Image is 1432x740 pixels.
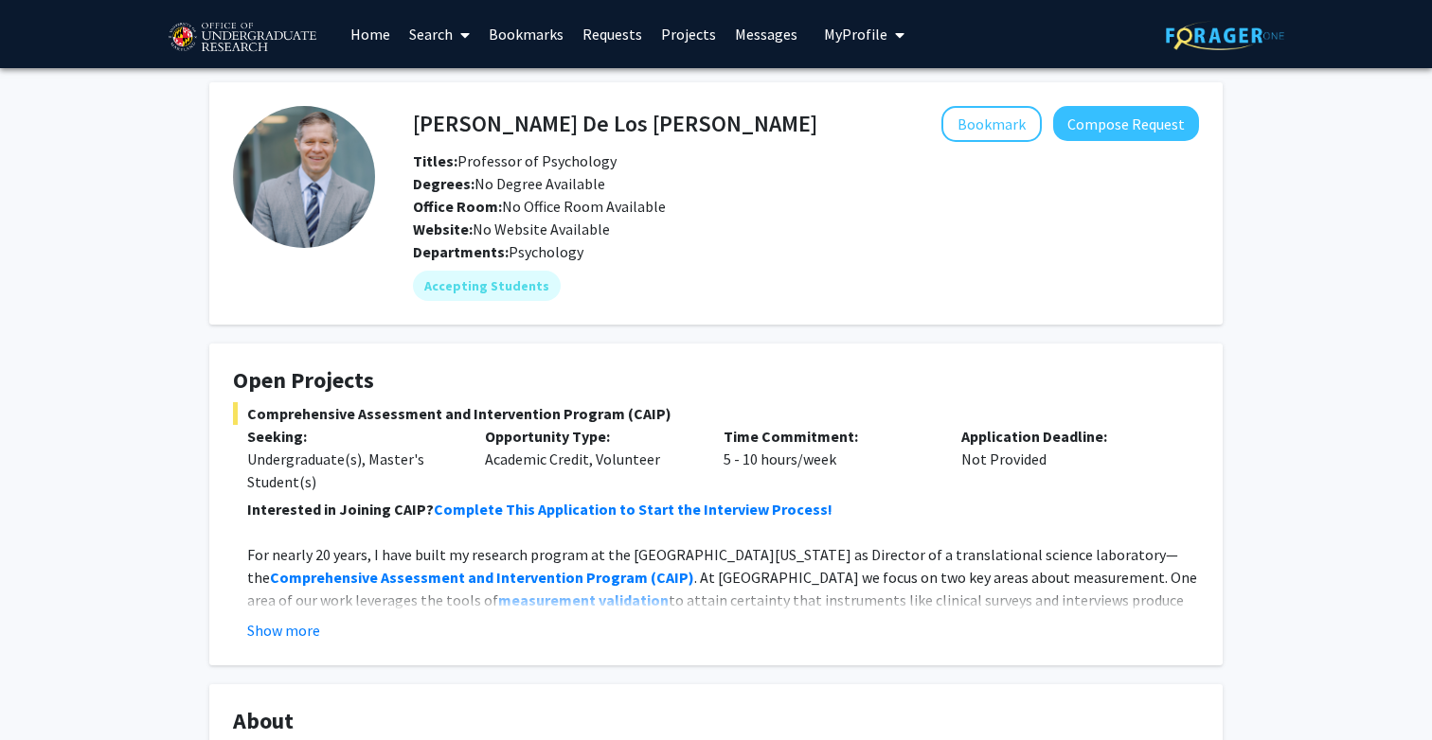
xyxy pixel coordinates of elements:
[247,500,434,519] strong: Interested in Joining CAIP?
[485,425,694,448] p: Opportunity Type:
[651,568,694,587] strong: (CAIP)
[413,220,473,238] b: Website:
[233,402,1199,425] span: Comprehensive Assessment and Intervention Program (CAIP)
[941,106,1042,142] button: Add Andres De Los Reyes to Bookmarks
[509,242,583,261] span: Psychology
[413,174,605,193] span: No Degree Available
[498,590,669,609] a: measurement validation
[341,1,400,67] a: Home
[413,242,509,261] b: Departments:
[233,708,1199,735] h4: About
[824,25,887,44] span: My Profile
[413,106,817,141] h4: [PERSON_NAME] De Los [PERSON_NAME]
[413,271,561,301] mat-chip: Accepting Students
[413,197,502,216] b: Office Room:
[961,425,1171,448] p: Application Deadline:
[247,619,320,642] button: Show more
[1053,106,1199,141] button: Compose Request to Andres De Los Reyes
[413,151,617,170] span: Professor of Psychology
[434,500,832,519] a: Complete This Application to Start the Interview Process!
[413,220,610,238] span: No Website Available
[247,448,456,493] div: Undergraduate(s), Master's Student(s)
[709,425,947,493] div: 5 - 10 hours/week
[479,1,573,67] a: Bookmarks
[400,1,479,67] a: Search
[471,425,708,493] div: Academic Credit, Volunteer
[247,425,456,448] p: Seeking:
[14,655,81,726] iframe: Chat
[413,174,474,193] b: Degrees:
[270,568,648,587] strong: Comprehensive Assessment and Intervention Program
[947,425,1185,493] div: Not Provided
[725,1,807,67] a: Messages
[1166,21,1284,50] img: ForagerOne Logo
[652,1,725,67] a: Projects
[162,14,322,62] img: University of Maryland Logo
[270,568,694,587] a: Comprehensive Assessment and Intervention Program (CAIP)
[413,151,457,170] b: Titles:
[233,106,375,248] img: Profile Picture
[233,367,1199,395] h4: Open Projects
[413,197,666,216] span: No Office Room Available
[724,425,933,448] p: Time Commitment:
[573,1,652,67] a: Requests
